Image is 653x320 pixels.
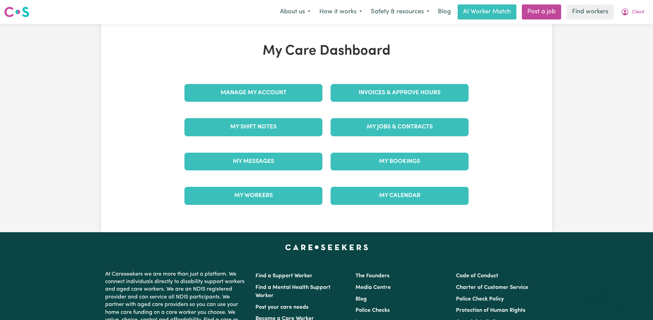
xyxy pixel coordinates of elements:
[567,4,614,19] a: Find workers
[331,118,469,136] a: My Jobs & Contracts
[180,43,473,59] h1: My Care Dashboard
[255,273,312,279] a: Find a Support Worker
[356,296,367,302] a: Blog
[276,5,315,19] button: About us
[434,4,455,19] a: Blog
[315,5,366,19] button: How it works
[366,5,434,19] button: Safety & resources
[456,285,528,290] a: Charter of Customer Service
[4,4,29,20] a: Careseekers logo
[4,6,29,18] img: Careseekers logo
[616,5,649,19] button: My Account
[356,273,389,279] a: The Founders
[255,285,331,298] a: Find a Mental Health Support Worker
[456,296,504,302] a: Police Check Policy
[184,84,322,102] a: Manage My Account
[522,4,561,19] a: Post a job
[331,187,469,205] a: My Calendar
[331,84,469,102] a: Invoices & Approve Hours
[184,153,322,170] a: My Messages
[632,9,644,16] span: Client
[589,276,603,290] iframe: Close message
[356,285,391,290] a: Media Centre
[456,273,498,279] a: Code of Conduct
[456,308,525,313] a: Protection of Human Rights
[331,153,469,170] a: My Bookings
[184,118,322,136] a: My Shift Notes
[356,308,390,313] a: Police Checks
[458,4,516,19] a: AI Worker Match
[626,293,648,315] iframe: Button to launch messaging window
[285,245,368,250] a: Careseekers home page
[184,187,322,205] a: My Workers
[255,305,308,310] a: Post your care needs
